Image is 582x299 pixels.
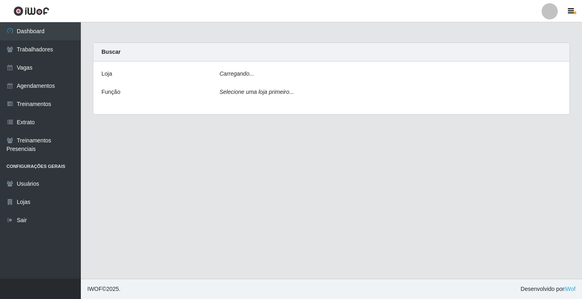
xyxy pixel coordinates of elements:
[87,286,102,292] span: IWOF
[101,49,120,55] strong: Buscar
[564,286,576,292] a: iWof
[101,70,112,78] label: Loja
[87,285,120,293] span: © 2025 .
[13,6,49,16] img: CoreUI Logo
[521,285,576,293] span: Desenvolvido por
[219,70,254,77] i: Carregando...
[219,89,294,95] i: Selecione uma loja primeiro...
[101,88,120,96] label: Função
